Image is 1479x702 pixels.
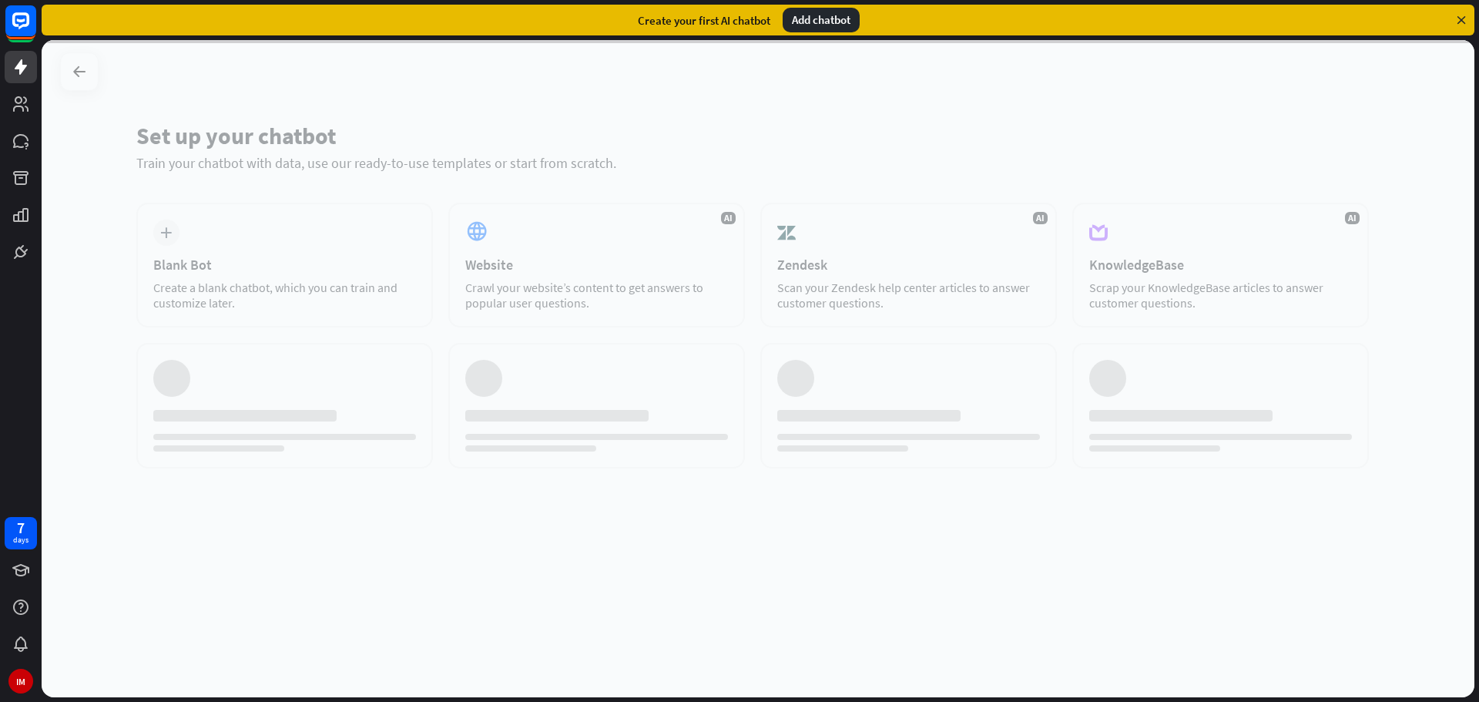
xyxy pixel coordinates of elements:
div: 7 [17,521,25,535]
a: 7 days [5,517,37,549]
div: IM [8,669,33,694]
div: Create your first AI chatbot [638,13,770,28]
div: Add chatbot [783,8,860,32]
div: days [13,535,29,546]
